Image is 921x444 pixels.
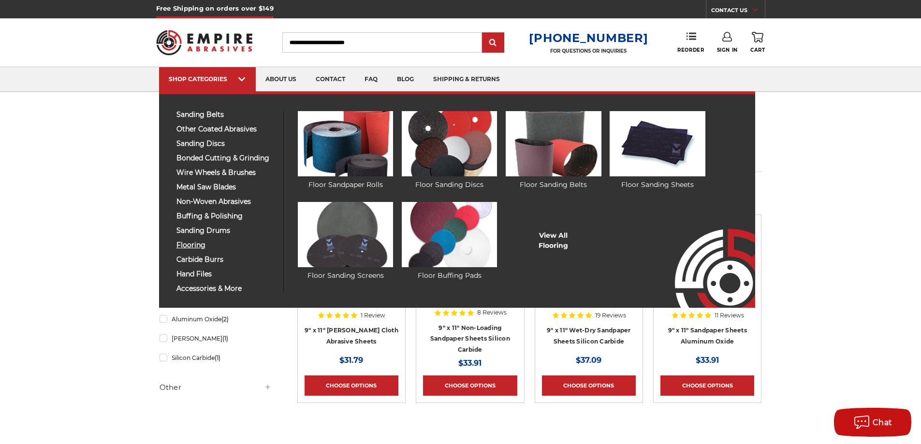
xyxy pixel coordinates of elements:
span: Sign In [717,47,738,53]
a: Floor Buffing Pads [402,202,497,281]
a: Aluminum Oxide [160,311,272,328]
input: Submit [483,33,503,53]
a: Choose Options [423,375,517,396]
a: Choose Options [542,375,636,396]
span: Cart [750,47,765,53]
span: bonded cutting & grinding [176,155,277,162]
span: hand files [176,271,277,278]
span: $31.79 [339,356,363,365]
a: Floor Sanding Discs [402,111,497,190]
div: SHOP CATEGORIES [169,75,246,83]
span: flooring [176,242,277,249]
button: Chat [834,408,911,437]
a: Floor Sandpaper Rolls [298,111,393,190]
img: Floor Sanding Screens [298,202,393,267]
a: Floor Sanding Belts [506,111,601,190]
p: FOR QUESTIONS OR INQUIRIES [529,48,648,54]
span: Chat [873,418,892,427]
img: Empire Abrasives [156,24,253,61]
img: Floor Sandpaper Rolls [298,111,393,176]
span: $33.91 [696,356,719,365]
span: sanding discs [176,140,277,147]
span: carbide burrs [176,256,277,263]
span: (2) [221,315,229,323]
span: $37.09 [576,356,601,365]
a: blog [387,67,424,92]
img: Floor Sanding Belts [506,111,601,176]
a: [PHONE_NUMBER] [529,31,648,45]
a: [PERSON_NAME] [160,330,272,347]
a: CONTACT US [711,5,765,18]
img: Empire Abrasives Logo Image [658,201,755,308]
img: Floor Sanding Sheets [610,111,705,176]
span: Reorder [677,47,704,53]
span: metal saw blades [176,184,277,191]
a: faq [355,67,387,92]
h5: Other [160,382,272,393]
span: accessories & more [176,285,277,292]
a: about us [256,67,306,92]
img: Floor Sanding Discs [402,111,497,176]
span: other coated abrasives [176,126,277,133]
a: View AllFlooring [539,230,568,251]
img: Floor Buffing Pads [402,202,497,267]
a: Reorder [677,32,704,53]
span: buffing & polishing [176,213,277,220]
a: Silicon Carbide [160,349,272,366]
span: non-woven abrasives [176,198,277,205]
span: sanding belts [176,111,277,118]
a: Cart [750,32,765,53]
a: Choose Options [660,375,754,396]
a: Floor Sanding Screens [298,202,393,281]
a: shipping & returns [424,67,510,92]
a: Choose Options [305,375,398,396]
a: 9" x 11" Non-Loading Sandpaper Sheets Silicon Carbide [430,324,510,353]
span: (1) [215,354,220,361]
span: $33.91 [458,358,482,368]
a: Floor Sanding Sheets [610,111,705,190]
span: sanding drums [176,227,277,234]
span: (1) [222,335,228,342]
a: contact [306,67,355,92]
span: wire wheels & brushes [176,169,277,176]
